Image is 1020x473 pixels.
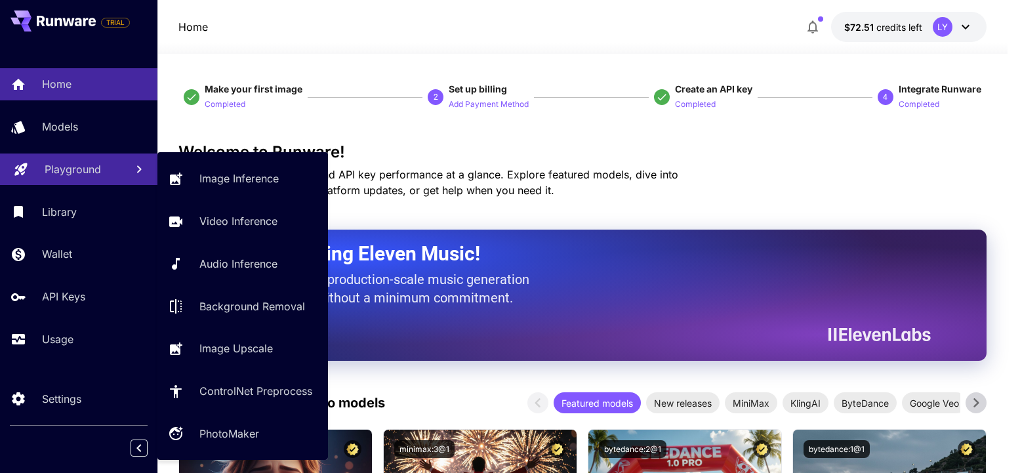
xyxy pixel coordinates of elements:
[42,119,78,134] p: Models
[899,98,939,111] p: Completed
[199,426,259,442] p: PhotoMaker
[725,396,777,410] span: MiniMax
[178,168,678,197] span: Check out your usage stats and API key performance at a glance. Explore featured models, dive int...
[199,383,312,399] p: ControlNet Preprocess
[783,396,828,410] span: KlingAI
[753,440,771,458] button: Certified Model – Vetted for best performance and includes a commercial license.
[101,14,130,30] span: Add your payment card to enable full platform functionality.
[140,436,157,460] div: Collapse sidebar
[199,256,277,272] p: Audio Inference
[804,440,870,458] button: bytedance:1@1
[844,20,922,34] div: $72.51051
[834,396,897,410] span: ByteDance
[157,248,328,280] a: Audio Inference
[131,440,148,457] button: Collapse sidebar
[449,98,529,111] p: Add Payment Method
[42,204,77,220] p: Library
[554,396,641,410] span: Featured models
[199,298,305,314] p: Background Removal
[157,375,328,407] a: ControlNet Preprocess
[899,83,981,94] span: Integrate Runware
[883,91,887,103] p: 4
[211,241,920,266] h2: Now Supporting Eleven Music!
[178,19,208,35] p: Home
[646,396,720,410] span: New releases
[178,143,986,161] h3: Welcome to Runware!
[42,246,72,262] p: Wallet
[157,290,328,322] a: Background Removal
[902,396,967,410] span: Google Veo
[157,163,328,195] a: Image Inference
[599,440,666,458] button: bytedance:2@1
[844,22,876,33] span: $72.51
[157,418,328,450] a: PhotoMaker
[157,333,328,365] a: Image Upscale
[45,161,101,177] p: Playground
[199,213,277,229] p: Video Inference
[42,331,73,347] p: Usage
[831,12,987,42] button: $72.51051
[548,440,566,458] button: Certified Model – Vetted for best performance and includes a commercial license.
[434,91,438,103] p: 2
[675,83,752,94] span: Create an API key
[42,76,71,92] p: Home
[205,98,245,111] p: Completed
[394,440,455,458] button: minimax:3@1
[102,18,129,28] span: TRIAL
[344,440,361,458] button: Certified Model – Vetted for best performance and includes a commercial license.
[675,98,716,111] p: Completed
[199,340,273,356] p: Image Upscale
[42,289,85,304] p: API Keys
[933,17,952,37] div: LY
[205,83,302,94] span: Make your first image
[178,19,208,35] nav: breadcrumb
[211,270,539,307] p: The only way to get production-scale music generation from Eleven Labs without a minimum commitment.
[958,440,975,458] button: Certified Model – Vetted for best performance and includes a commercial license.
[157,205,328,237] a: Video Inference
[199,171,279,186] p: Image Inference
[449,83,507,94] span: Set up billing
[876,22,922,33] span: credits left
[42,391,81,407] p: Settings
